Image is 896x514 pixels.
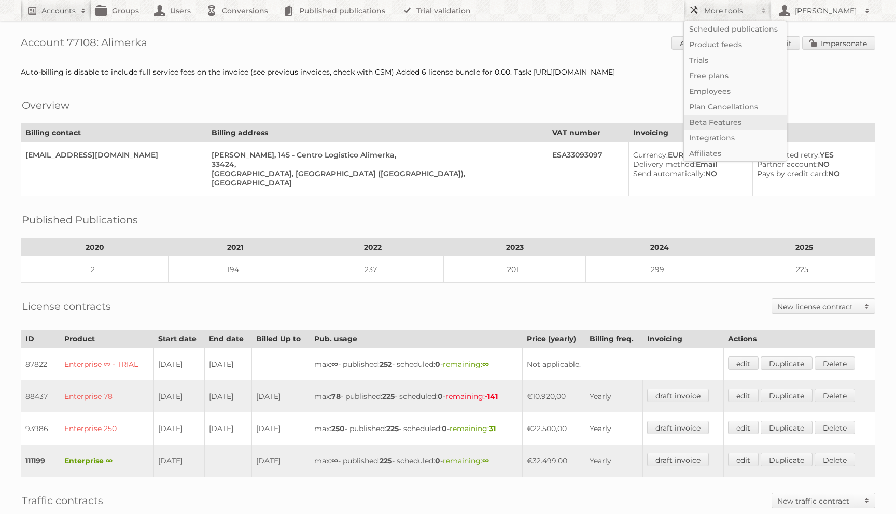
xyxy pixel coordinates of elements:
th: Pub. usage [310,330,522,348]
td: 194 [169,256,302,283]
td: max: - published: - scheduled: - [310,380,522,412]
strong: 250 [331,424,345,433]
a: Delete [815,453,855,466]
a: Delete [815,421,855,434]
a: Duplicate [761,356,813,370]
h2: Published Publications [22,212,138,227]
strong: 78 [331,392,341,401]
th: 2023 [444,238,586,256]
a: Free plans [684,68,787,83]
a: Trials [684,52,787,68]
td: [DATE] [252,412,310,445]
a: Duplicate [761,453,813,466]
td: €32.499,00 [522,445,585,477]
th: Invoicing [628,124,875,142]
a: draft invoice [647,389,709,402]
h2: New license contract [777,302,859,312]
a: Product feeds [684,37,787,52]
a: Affiliates [684,146,787,161]
a: New traffic contract [772,493,875,508]
strong: 225 [382,392,395,401]
span: remaining: [443,456,489,465]
td: ESA33093097 [548,142,628,196]
div: EUR [633,150,744,160]
a: edit [728,421,759,434]
td: 201 [444,256,586,283]
a: Plan Cancellations [684,99,787,115]
td: [DATE] [205,412,252,445]
span: Automated retry: [757,150,820,160]
th: Actions [723,330,875,348]
strong: 0 [442,424,447,433]
a: Impersonate [802,36,875,50]
th: 2021 [169,238,302,256]
td: 87822 [21,348,60,381]
span: Send automatically: [633,169,705,178]
td: [DATE] [205,348,252,381]
td: max: - published: - scheduled: - [310,348,522,381]
a: draft invoice [647,421,709,434]
a: Delete [815,389,855,402]
div: [EMAIL_ADDRESS][DOMAIN_NAME] [25,150,199,160]
th: Price (yearly) [522,330,585,348]
div: YES [757,150,866,160]
td: Enterprise 250 [60,412,153,445]
h2: Traffic contracts [22,493,103,508]
span: Pays by credit card: [757,169,828,178]
div: [GEOGRAPHIC_DATA], [GEOGRAPHIC_DATA] ([GEOGRAPHIC_DATA]), [212,169,539,178]
div: Auto-billing is disable to include full service fees on the invoice (see previous invoices, check... [21,67,875,77]
a: Integrations [684,130,787,146]
h2: More tools [704,6,756,16]
a: edit [728,453,759,466]
td: [DATE] [153,445,205,477]
h2: License contracts [22,298,111,314]
strong: 252 [380,360,392,369]
td: 88437 [21,380,60,412]
h2: [PERSON_NAME] [792,6,860,16]
a: draft invoice [647,453,709,466]
td: 299 [586,256,733,283]
td: Yearly [585,412,642,445]
td: €22.500,00 [522,412,585,445]
td: 93986 [21,412,60,445]
th: End date [205,330,252,348]
a: Duplicate [761,389,813,402]
td: 111199 [21,445,60,477]
strong: ∞ [331,360,338,369]
strong: 225 [386,424,399,433]
span: Partner account: [757,160,818,169]
th: Billing freq. [585,330,642,348]
a: Employees [684,83,787,99]
strong: 225 [380,456,392,465]
span: remaining: [443,360,489,369]
td: 237 [302,256,444,283]
h2: Accounts [41,6,76,16]
h2: Overview [22,97,69,113]
td: Not applicable. [522,348,723,381]
span: Toggle [859,493,875,508]
h1: Account 77108: Alimerka [21,36,875,52]
td: €10.920,00 [522,380,585,412]
a: New license contract [772,299,875,313]
td: 2 [21,256,169,283]
strong: ∞ [331,456,338,465]
strong: -141 [485,392,498,401]
td: [DATE] [205,380,252,412]
td: Enterprise ∞ [60,445,153,477]
th: Billing address [207,124,548,142]
td: Yearly [585,380,642,412]
th: 2024 [586,238,733,256]
strong: 0 [438,392,443,401]
strong: 0 [435,456,440,465]
div: NO [633,169,744,178]
td: Enterprise ∞ - TRIAL [60,348,153,381]
a: Audits [671,36,711,50]
th: 2025 [733,238,875,256]
strong: 0 [435,360,440,369]
th: VAT number [548,124,628,142]
th: Invoicing [642,330,723,348]
span: Toggle [859,299,875,313]
td: max: - published: - scheduled: - [310,412,522,445]
th: 2022 [302,238,444,256]
div: NO [757,160,866,169]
